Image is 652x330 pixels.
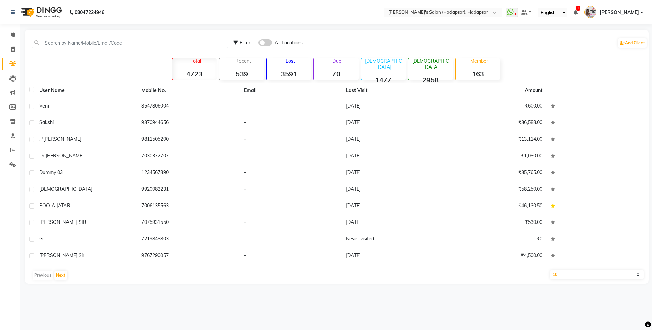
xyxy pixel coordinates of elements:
td: [DATE] [342,181,444,198]
td: [DATE] [342,115,444,132]
strong: 3591 [267,70,311,78]
span: Filter [239,40,250,46]
img: logo [17,3,64,22]
td: 8547806004 [137,98,239,115]
td: [DATE] [342,98,444,115]
a: Add Client [618,38,647,48]
td: [DATE] [342,215,444,231]
td: [DATE] [342,198,444,215]
td: - [240,198,342,215]
strong: 70 [314,70,358,78]
td: - [240,248,342,265]
strong: 4723 [172,70,217,78]
td: 7030372707 [137,148,239,165]
th: Mobile No. [137,83,239,98]
td: [DATE] [342,248,444,265]
button: Next [54,271,67,280]
p: [DEMOGRAPHIC_DATA] [411,58,453,70]
span: veni [39,103,49,109]
td: [DATE] [342,148,444,165]
p: Lost [269,58,311,64]
th: Email [240,83,342,98]
strong: 539 [219,70,264,78]
img: PAVAN [584,6,596,18]
th: Amount [521,83,546,98]
td: - [240,215,342,231]
p: Due [315,58,358,64]
span: All Locations [275,39,303,46]
td: 9767290057 [137,248,239,265]
span: [PERSON_NAME] SIR [39,219,87,225]
td: Never visited [342,231,444,248]
td: [DATE] [342,165,444,181]
p: [DEMOGRAPHIC_DATA] [364,58,406,70]
b: 08047224946 [75,3,104,22]
p: Recent [222,58,264,64]
td: - [240,98,342,115]
span: 1 [576,6,580,11]
a: 1 [574,9,578,15]
strong: 163 [456,70,500,78]
td: - [240,231,342,248]
td: 7219848803 [137,231,239,248]
td: ₹35,765.00 [444,165,546,181]
td: 7075931550 [137,215,239,231]
strong: 1477 [361,76,406,84]
input: Search by Name/Mobile/Email/Code [32,38,228,48]
td: - [240,148,342,165]
td: 7006135563 [137,198,239,215]
span: dummy 03 [39,169,63,175]
td: 9811505200 [137,132,239,148]
td: 9370944656 [137,115,239,132]
span: G [39,236,43,242]
td: ₹46,130.50 [444,198,546,215]
p: Member [458,58,500,64]
td: - [240,132,342,148]
td: - [240,165,342,181]
td: ₹13,114.00 [444,132,546,148]
td: 9920082231 [137,181,239,198]
td: 1234567890 [137,165,239,181]
span: [PERSON_NAME] sir [39,252,84,258]
th: Last Visit [342,83,444,98]
span: dr [PERSON_NAME] [39,153,84,159]
td: ₹4,500.00 [444,248,546,265]
span: .P [39,136,43,142]
span: sakshi [39,119,54,125]
td: ₹530.00 [444,215,546,231]
td: - [240,115,342,132]
td: ₹36,588.00 [444,115,546,132]
td: ₹600.00 [444,98,546,115]
td: ₹58,250.00 [444,181,546,198]
td: - [240,181,342,198]
span: [DEMOGRAPHIC_DATA] [39,186,92,192]
th: User Name [35,83,137,98]
td: ₹1,080.00 [444,148,546,165]
span: [PERSON_NAME] [600,9,639,16]
span: [PERSON_NAME] [43,136,81,142]
strong: 2958 [408,76,453,84]
p: Total [175,58,217,64]
td: ₹0 [444,231,546,248]
td: [DATE] [342,132,444,148]
span: POOJA JATAR [39,202,70,209]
